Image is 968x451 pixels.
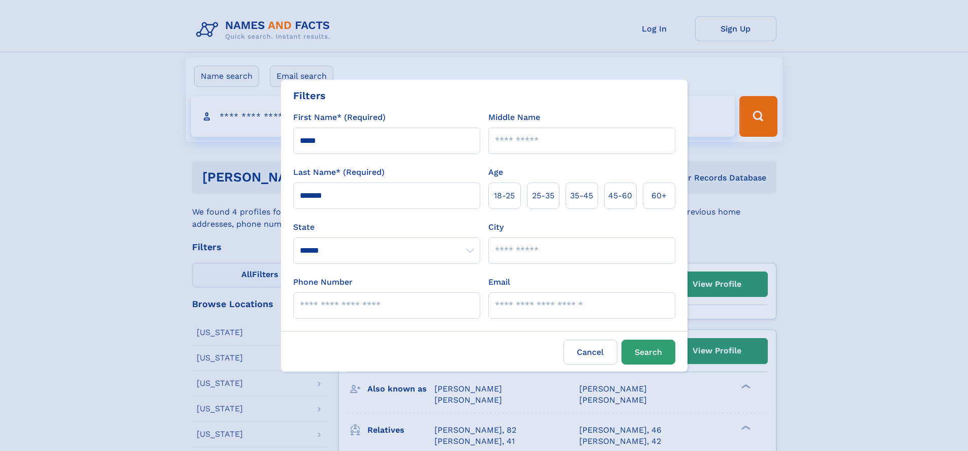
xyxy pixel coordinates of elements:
span: 18‑25 [494,190,515,202]
label: State [293,221,480,233]
label: Age [488,166,503,178]
button: Search [621,340,675,365]
label: Cancel [564,340,617,365]
label: City [488,221,504,233]
label: Last Name* (Required) [293,166,385,178]
span: 35‑45 [570,190,593,202]
label: First Name* (Required) [293,111,386,124]
label: Middle Name [488,111,540,124]
div: Filters [293,88,326,103]
label: Email [488,276,510,288]
label: Phone Number [293,276,353,288]
span: 45‑60 [608,190,632,202]
span: 25‑35 [532,190,554,202]
span: 60+ [651,190,667,202]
